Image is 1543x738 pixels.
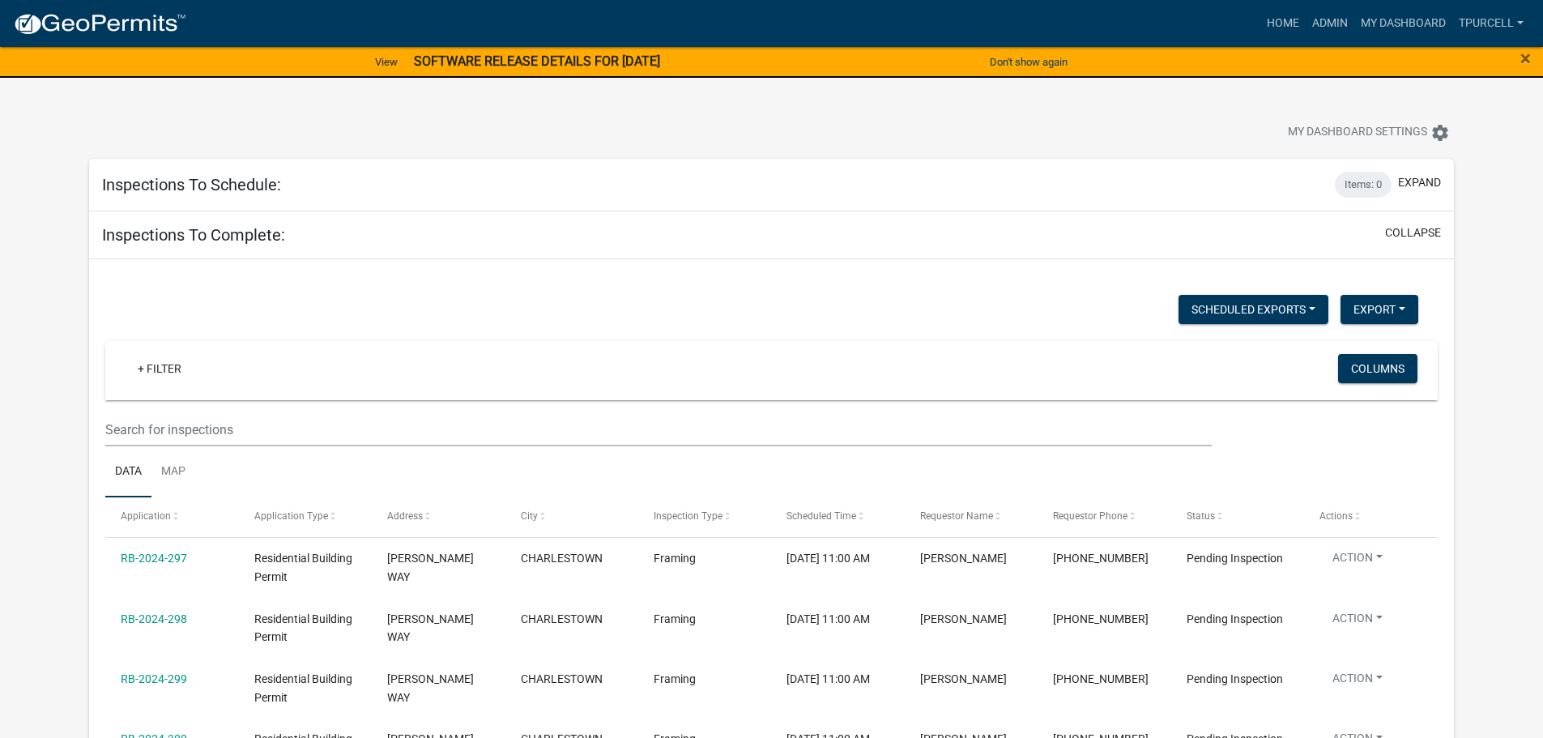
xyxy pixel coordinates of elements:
a: Data [105,446,151,498]
a: RB-2024-299 [121,672,187,685]
span: JACKSON WAY [387,612,474,644]
a: Map [151,446,195,498]
h5: Inspections To Schedule: [102,175,281,194]
button: Columns [1338,354,1417,383]
span: Inspection Type [654,510,722,522]
span: Rob Kaberle [920,552,1007,565]
a: RB-2024-297 [121,552,187,565]
a: My Dashboard [1354,8,1452,39]
datatable-header-cell: Requestor Phone [1038,497,1170,536]
datatable-header-cell: Requestor Name [905,497,1038,536]
span: 10/07/2025, 11:00 AM [786,552,870,565]
datatable-header-cell: Inspection Type [638,497,771,536]
button: Action [1319,670,1396,693]
span: Framing [654,612,696,625]
span: CHARLESTOWN [521,552,603,565]
a: Home [1260,8,1306,39]
span: Application Type [254,510,328,522]
datatable-header-cell: Application [105,497,238,536]
a: View [369,49,404,75]
span: Framing [654,552,696,565]
span: Application [121,510,171,522]
span: JACKSON WAY [387,552,474,583]
span: Requestor Phone [1053,510,1127,522]
a: + Filter [125,354,194,383]
span: 502-641-9552 [1053,672,1149,685]
button: Export [1341,295,1418,324]
button: Don't show again [983,49,1074,75]
span: Residential Building Permit [254,552,352,583]
span: Residential Building Permit [254,612,352,644]
span: JACKSON WAY [387,672,474,704]
span: Residential Building Permit [254,672,352,704]
span: 502-641-9552 [1053,612,1149,625]
button: Action [1319,610,1396,633]
span: Rob Kaberle [920,612,1007,625]
button: My Dashboard Settingssettings [1275,117,1463,148]
span: Requestor Name [920,510,993,522]
span: Pending Inspection [1187,552,1283,565]
span: My Dashboard Settings [1288,123,1427,143]
datatable-header-cell: Address [372,497,505,536]
a: RB-2024-298 [121,612,187,625]
span: Pending Inspection [1187,672,1283,685]
span: Status [1187,510,1215,522]
button: Scheduled Exports [1179,295,1328,324]
button: Action [1319,549,1396,573]
a: Admin [1306,8,1354,39]
div: Items: 0 [1335,172,1392,198]
datatable-header-cell: Status [1170,497,1303,536]
span: Address [387,510,423,522]
h5: Inspections To Complete: [102,225,285,245]
span: CHARLESTOWN [521,672,603,685]
span: Framing [654,672,696,685]
span: 10/07/2025, 11:00 AM [786,612,870,625]
span: 502-641-9552 [1053,552,1149,565]
i: settings [1430,123,1450,143]
button: Close [1520,49,1531,68]
datatable-header-cell: Actions [1304,497,1437,536]
button: collapse [1385,224,1441,241]
span: 10/07/2025, 11:00 AM [786,672,870,685]
span: CHARLESTOWN [521,612,603,625]
span: Pending Inspection [1187,612,1283,625]
span: Actions [1319,510,1353,522]
span: × [1520,47,1531,70]
input: Search for inspections [105,413,1211,446]
span: City [521,510,538,522]
datatable-header-cell: Scheduled Time [771,497,904,536]
datatable-header-cell: City [505,497,637,536]
datatable-header-cell: Application Type [239,497,372,536]
a: Tpurcell [1452,8,1530,39]
span: Scheduled Time [786,510,856,522]
strong: SOFTWARE RELEASE DETAILS FOR [DATE] [414,53,660,69]
span: Rob Kaberle [920,672,1007,685]
button: expand [1398,174,1441,191]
